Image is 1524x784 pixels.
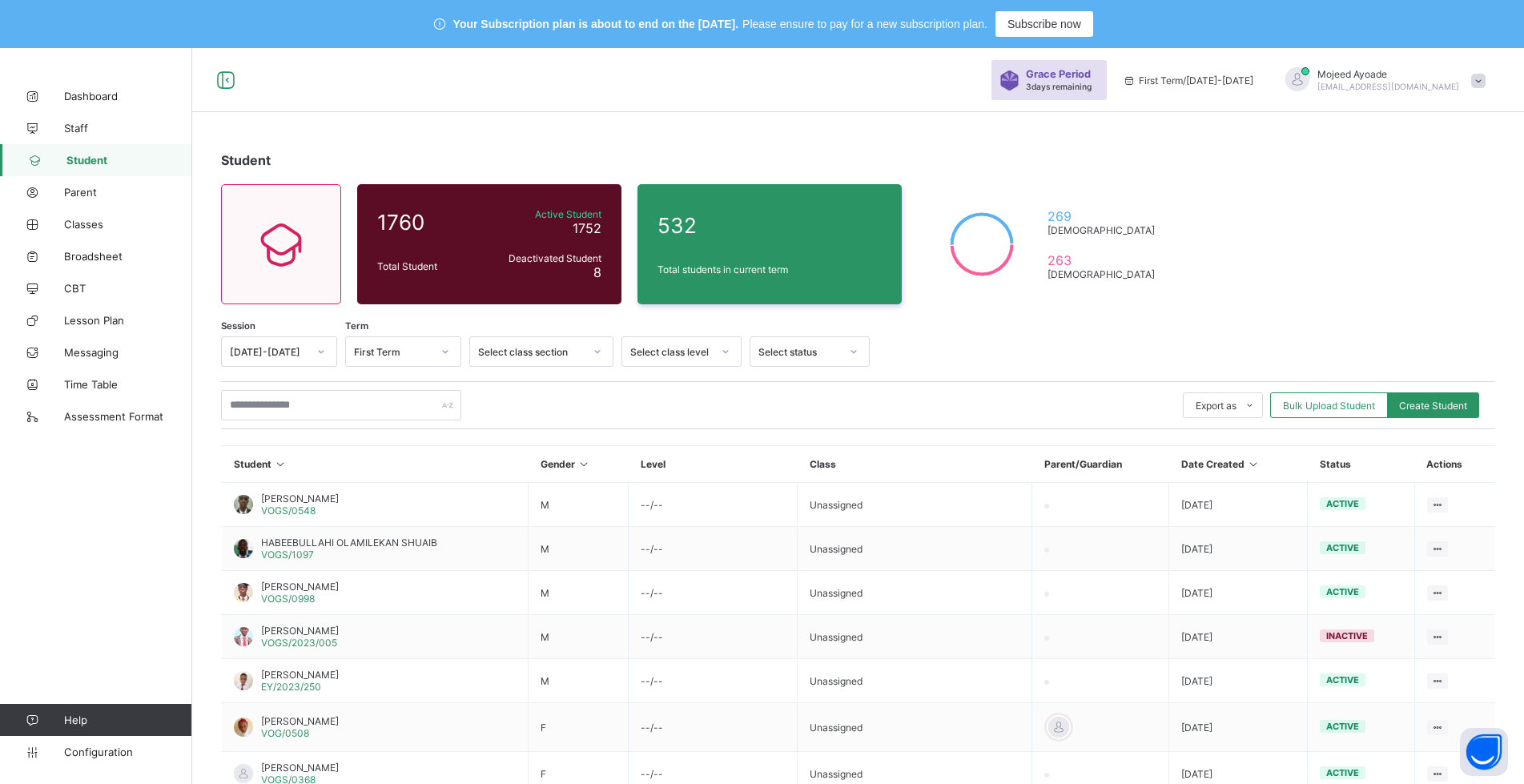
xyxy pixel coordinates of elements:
[657,263,882,275] span: Total students in current term
[529,615,629,659] td: M
[66,154,192,167] span: Student
[630,346,712,358] div: Select class level
[1247,458,1261,470] i: Sort in Ascending Order
[64,186,192,199] span: Parent
[64,122,192,135] span: Staff
[798,446,1032,483] th: Class
[1169,527,1308,571] td: [DATE]
[629,703,798,752] td: --/--
[261,762,339,774] span: [PERSON_NAME]
[1326,767,1359,778] span: active
[261,637,337,649] span: VOGS/2023/005
[64,410,192,423] span: Assessment Format
[64,282,192,295] span: CBT
[629,483,798,527] td: --/--
[1169,659,1308,703] td: [DATE]
[261,549,314,561] span: VOGS/1097
[1026,68,1091,80] span: Grace Period
[1169,571,1308,615] td: [DATE]
[1414,446,1495,483] th: Actions
[221,320,255,332] span: Session
[529,659,629,703] td: M
[64,250,192,263] span: Broadsheet
[222,446,529,483] th: Student
[629,659,798,703] td: --/--
[758,346,840,358] div: Select status
[261,593,315,605] span: VOGS/0998
[1169,703,1308,752] td: [DATE]
[798,527,1032,571] td: Unassigned
[798,615,1032,659] td: Unassigned
[1047,252,1162,268] span: 263
[488,252,601,264] span: Deactivated Student
[629,527,798,571] td: --/--
[1399,400,1467,412] span: Create Student
[629,571,798,615] td: --/--
[1169,615,1308,659] td: [DATE]
[1169,483,1308,527] td: [DATE]
[1123,74,1253,86] span: session/term information
[377,210,480,235] span: 1760
[64,346,192,359] span: Messaging
[64,314,192,327] span: Lesson Plan
[798,483,1032,527] td: Unassigned
[64,714,191,726] span: Help
[1283,400,1375,412] span: Bulk Upload Student
[1169,446,1308,483] th: Date Created
[345,320,368,332] span: Term
[478,346,584,358] div: Select class section
[64,378,192,391] span: Time Table
[1026,82,1092,91] span: 3 days remaining
[1032,446,1169,483] th: Parent/Guardian
[261,625,339,637] span: [PERSON_NAME]
[529,527,629,571] td: M
[529,483,629,527] td: M
[261,505,316,517] span: VOGS/0548
[529,571,629,615] td: M
[1317,82,1459,91] span: [EMAIL_ADDRESS][DOMAIN_NAME]
[1047,224,1162,236] span: [DEMOGRAPHIC_DATA]
[261,669,339,681] span: [PERSON_NAME]
[261,727,309,739] span: VOG/0508
[742,18,987,30] span: Please ensure to pay for a new subscription plan.
[1269,67,1494,94] div: MojeedAyoade
[529,446,629,483] th: Gender
[1196,400,1236,412] span: Export as
[1326,674,1359,685] span: active
[261,581,339,593] span: [PERSON_NAME]
[529,703,629,752] td: F
[629,446,798,483] th: Level
[64,218,192,231] span: Classes
[798,659,1032,703] td: Unassigned
[1326,630,1368,641] span: inactive
[373,256,484,276] div: Total Student
[577,458,591,470] i: Sort in Ascending Order
[1326,586,1359,597] span: active
[1460,728,1508,776] button: Open asap
[261,681,321,693] span: EY/2023/250
[593,264,601,280] span: 8
[798,703,1032,752] td: Unassigned
[657,213,882,238] span: 532
[798,571,1032,615] td: Unassigned
[1326,721,1359,732] span: active
[1317,68,1459,80] span: Mojeed Ayoade
[221,152,271,168] span: Student
[261,493,339,505] span: [PERSON_NAME]
[453,18,738,30] span: Your Subscription plan is about to end on the [DATE].
[1047,208,1162,224] span: 269
[1326,542,1359,553] span: active
[1047,268,1162,280] span: [DEMOGRAPHIC_DATA]
[1326,498,1359,509] span: active
[1308,446,1414,483] th: Status
[999,70,1019,90] img: sticker-purple.71386a28dfed39d6af7621340158ba97.svg
[261,537,437,549] span: HABEEBULLAHI OLAMILEKAN SHUAIB
[274,458,288,470] i: Sort in Ascending Order
[354,346,432,358] div: First Term
[230,346,308,358] div: [DATE]-[DATE]
[261,715,339,727] span: [PERSON_NAME]
[488,208,601,220] span: Active Student
[1007,18,1081,30] span: Subscribe now
[629,615,798,659] td: --/--
[573,220,601,236] span: 1752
